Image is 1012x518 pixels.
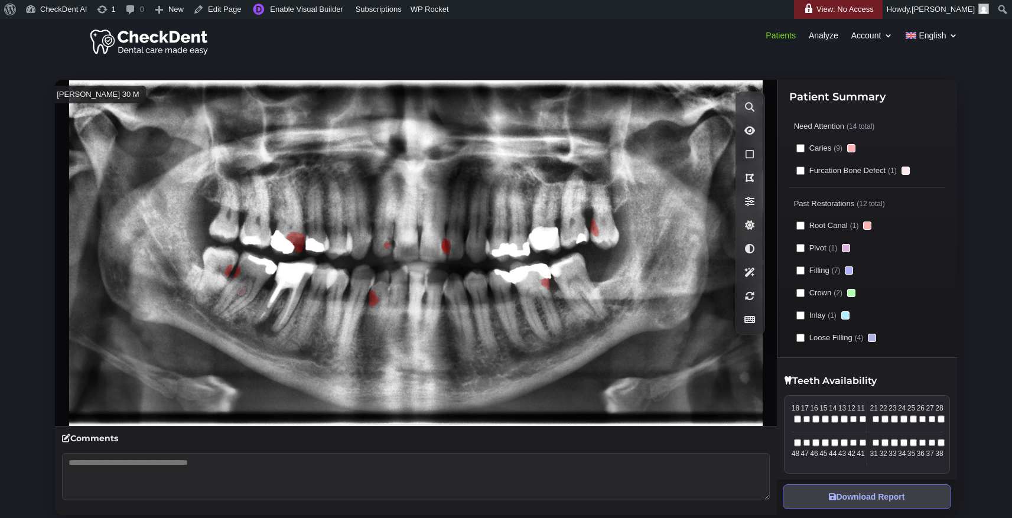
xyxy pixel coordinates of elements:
img: Arnav Saha [978,4,989,14]
span: (2) [834,288,842,298]
a: Account [851,31,893,44]
span: 22 [879,403,886,413]
input: Caries(9) [796,144,805,152]
a: English [906,31,958,44]
span: 38 [935,448,942,459]
span: English [919,31,946,40]
img: Checkdent Logo [90,27,210,56]
span: 36 [917,448,924,459]
span: 23 [889,403,896,413]
span: (1) [850,220,859,231]
span: 32 [879,448,886,459]
span: 45 [819,448,826,459]
label: Furcation Bone Defect [789,161,945,180]
label: Root Canal [789,216,945,235]
input: Filling(7) [796,266,805,275]
h3: Teeth Availability [784,376,950,389]
label: Loose Filling [789,328,945,347]
span: 34 [898,448,905,459]
span: 27 [926,403,933,413]
span: 24 [898,403,905,413]
input: Loose Filling(4) [796,334,805,342]
a: Analyze [809,31,838,44]
span: 12 [848,403,855,413]
span: (1) [829,243,838,253]
span: 37 [926,448,933,459]
span: 21 [870,403,877,413]
span: 28 [935,403,942,413]
span: 13 [838,403,845,413]
label: Pivot [789,239,945,258]
span: (14 total) [847,121,874,132]
span: 35 [907,448,915,459]
input: Inlay(1) [796,311,805,320]
input: Pivot(1) [796,244,805,252]
input: Crown(2) [796,289,805,297]
span: (9) [834,143,842,154]
span: 44 [829,448,836,459]
span: (1) [888,165,897,176]
span: 42 [848,448,855,459]
label: Caries [789,139,945,158]
span: 31 [870,448,877,459]
span: (4) [855,333,864,343]
button: Download Report [783,484,951,509]
span: 25 [907,403,915,413]
h3: Patient Summary [789,92,945,108]
span: 18 [792,403,799,413]
span: 17 [801,403,808,413]
label: Inlay [789,306,945,325]
h4: Comments [62,434,770,448]
p: [PERSON_NAME] 30 M [57,89,139,100]
span: 14 [829,403,836,413]
span: 41 [857,448,864,459]
span: (1) [828,310,837,321]
span: 16 [810,403,817,413]
span: (12 total) [857,198,884,209]
span: 43 [838,448,845,459]
label: Filling [789,261,945,280]
a: Patients [766,31,796,44]
input: Root Canal(1) [796,221,805,230]
span: 46 [810,448,817,459]
span: 48 [792,448,799,459]
span: (7) [832,265,841,276]
label: Need Attention [789,118,945,135]
input: Furcation Bone Defect(1) [796,167,805,175]
span: 47 [801,448,808,459]
span: 26 [917,403,924,413]
label: Crown [789,284,945,302]
span: 33 [889,448,896,459]
span: 15 [819,403,826,413]
span: [PERSON_NAME] [912,5,975,14]
label: Past Restorations [789,195,945,213]
span: 11 [857,403,864,413]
